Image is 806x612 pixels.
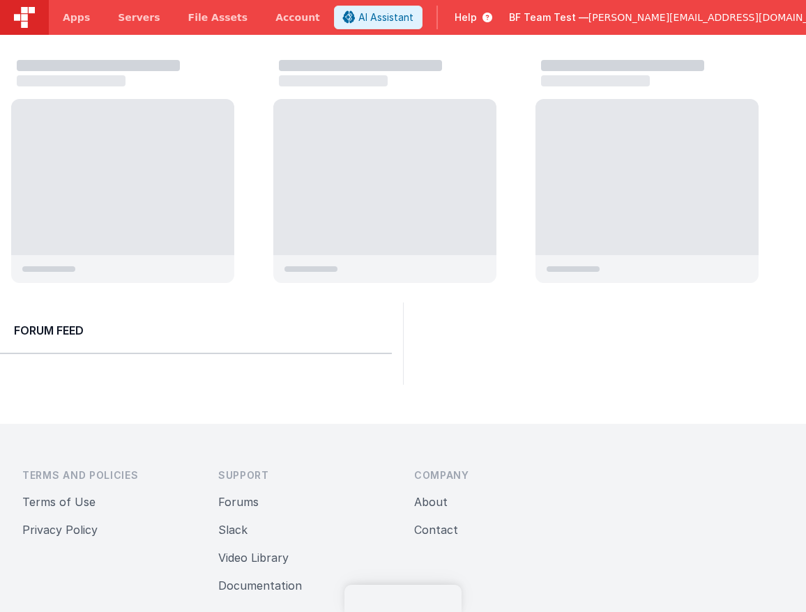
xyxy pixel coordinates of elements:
[509,10,588,24] span: BF Team Test —
[22,468,196,482] h3: Terms and Policies
[118,10,160,24] span: Servers
[414,521,458,538] button: Contact
[218,577,302,594] button: Documentation
[22,523,98,537] a: Privacy Policy
[414,468,588,482] h3: Company
[414,495,448,509] a: About
[218,549,289,566] button: Video Library
[358,10,413,24] span: AI Assistant
[22,495,96,509] a: Terms of Use
[218,521,248,538] button: Slack
[188,10,248,24] span: File Assets
[218,468,392,482] h3: Support
[414,494,448,510] button: About
[218,523,248,537] a: Slack
[334,6,423,29] button: AI Assistant
[63,10,90,24] span: Apps
[455,10,477,24] span: Help
[218,494,259,510] button: Forums
[14,322,378,339] h2: Forum Feed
